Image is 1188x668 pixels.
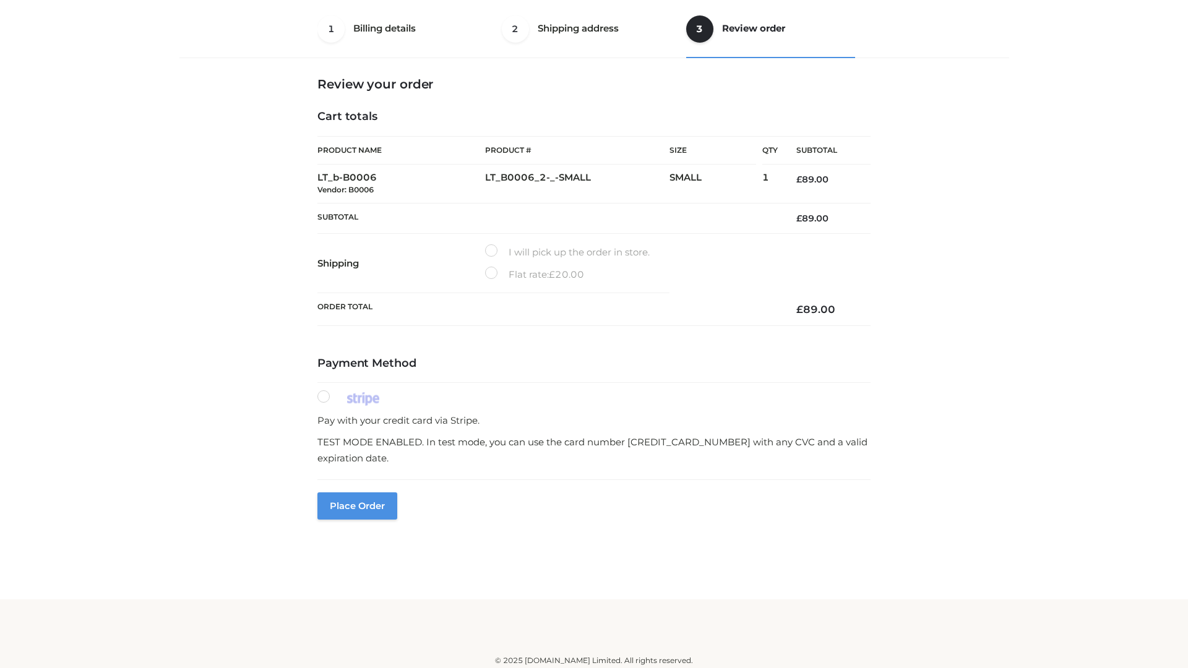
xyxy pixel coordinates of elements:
h3: Review your order [317,77,871,92]
td: 1 [762,165,778,203]
th: Size [669,137,756,165]
td: LT_B0006_2-_-SMALL [485,165,669,203]
th: Product # [485,136,669,165]
p: TEST MODE ENABLED. In test mode, you can use the card number [CREDIT_CARD_NUMBER] with any CVC an... [317,434,871,466]
th: Subtotal [778,137,871,165]
p: Pay with your credit card via Stripe. [317,413,871,429]
span: £ [796,213,802,224]
button: Place order [317,492,397,520]
bdi: 89.00 [796,213,829,224]
label: Flat rate: [485,267,584,283]
small: Vendor: B0006 [317,185,374,194]
bdi: 89.00 [796,303,835,315]
span: £ [796,174,802,185]
bdi: 20.00 [549,268,584,280]
div: © 2025 [DOMAIN_NAME] Limited. All rights reserved. [184,654,1004,667]
td: LT_b-B0006 [317,165,485,203]
span: £ [549,268,555,280]
th: Order Total [317,293,778,326]
h4: Cart totals [317,110,871,124]
label: I will pick up the order in store. [485,244,650,260]
th: Shipping [317,234,485,293]
bdi: 89.00 [796,174,829,185]
span: £ [796,303,803,315]
h4: Payment Method [317,357,871,370]
th: Subtotal [317,203,778,233]
th: Product Name [317,136,485,165]
th: Qty [762,136,778,165]
td: SMALL [669,165,762,203]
